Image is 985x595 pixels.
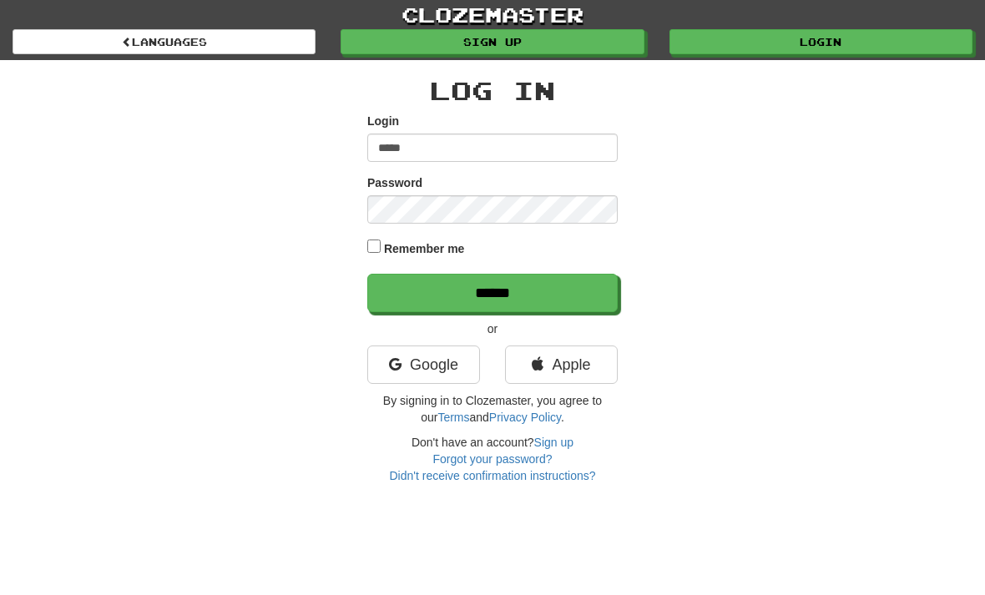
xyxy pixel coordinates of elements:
[534,436,573,449] a: Sign up
[367,434,618,484] div: Don't have an account?
[367,320,618,337] p: or
[367,392,618,426] p: By signing in to Clozemaster, you agree to our and .
[489,411,561,424] a: Privacy Policy
[367,345,480,384] a: Google
[384,240,465,257] label: Remember me
[13,29,316,54] a: Languages
[437,411,469,424] a: Terms
[669,29,972,54] a: Login
[505,345,618,384] a: Apple
[367,77,618,104] h2: Log In
[432,452,552,466] a: Forgot your password?
[367,174,422,191] label: Password
[341,29,644,54] a: Sign up
[389,469,595,482] a: Didn't receive confirmation instructions?
[367,113,399,129] label: Login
